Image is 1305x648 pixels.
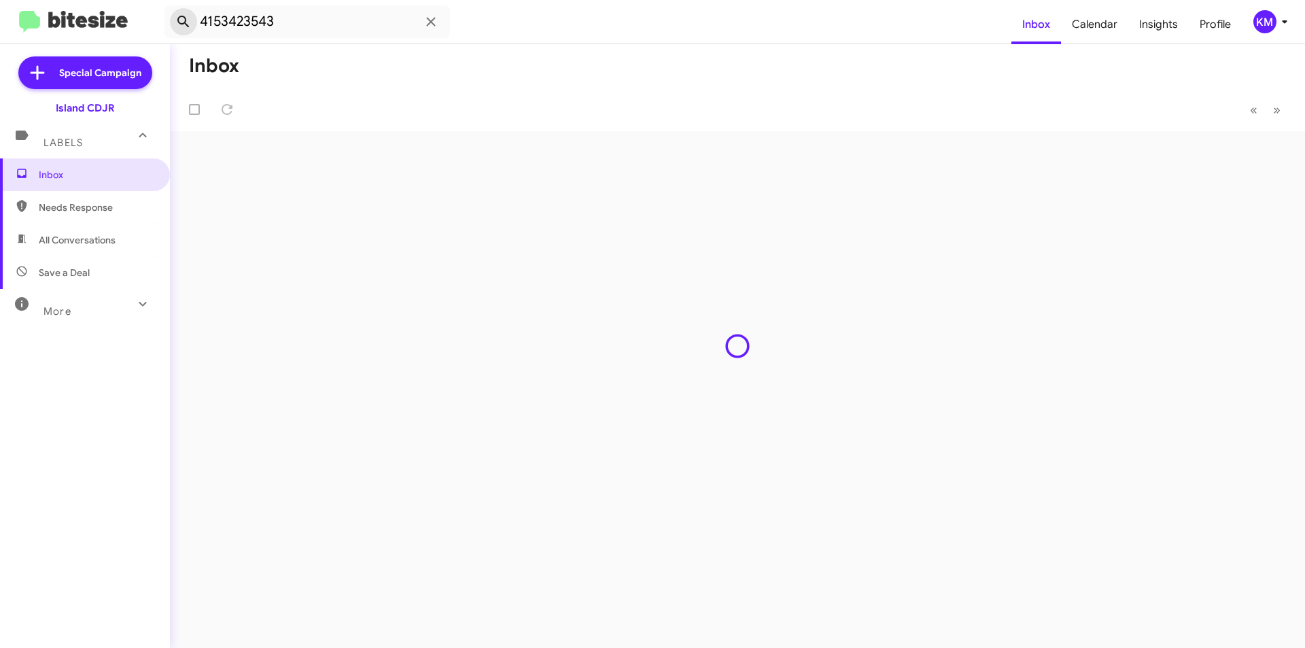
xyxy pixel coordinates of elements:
div: KM [1253,10,1276,33]
span: Save a Deal [39,266,90,279]
a: Profile [1189,5,1242,44]
span: Special Campaign [59,66,141,80]
span: Inbox [39,168,154,182]
a: Inbox [1011,5,1061,44]
span: » [1273,101,1281,118]
nav: Page navigation example [1242,96,1289,124]
span: Labels [43,137,83,149]
a: Special Campaign [18,56,152,89]
a: Calendar [1061,5,1128,44]
span: Needs Response [39,201,154,214]
div: Island CDJR [56,101,115,115]
input: Search [164,5,450,38]
button: Previous [1242,96,1266,124]
span: All Conversations [39,233,116,247]
span: More [43,305,71,318]
a: Insights [1128,5,1189,44]
button: KM [1242,10,1290,33]
button: Next [1265,96,1289,124]
h1: Inbox [189,55,239,77]
span: « [1250,101,1257,118]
